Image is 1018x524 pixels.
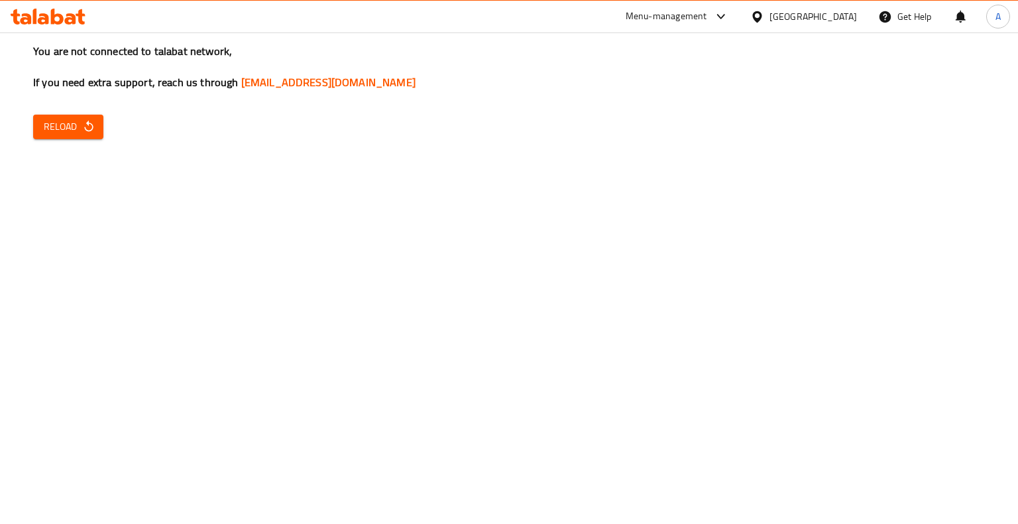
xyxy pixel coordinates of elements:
button: Reload [33,115,103,139]
div: Menu-management [626,9,707,25]
span: Reload [44,119,93,135]
h3: You are not connected to talabat network, If you need extra support, reach us through [33,44,985,90]
a: [EMAIL_ADDRESS][DOMAIN_NAME] [241,72,416,92]
div: [GEOGRAPHIC_DATA] [769,9,857,24]
span: A [995,9,1001,24]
